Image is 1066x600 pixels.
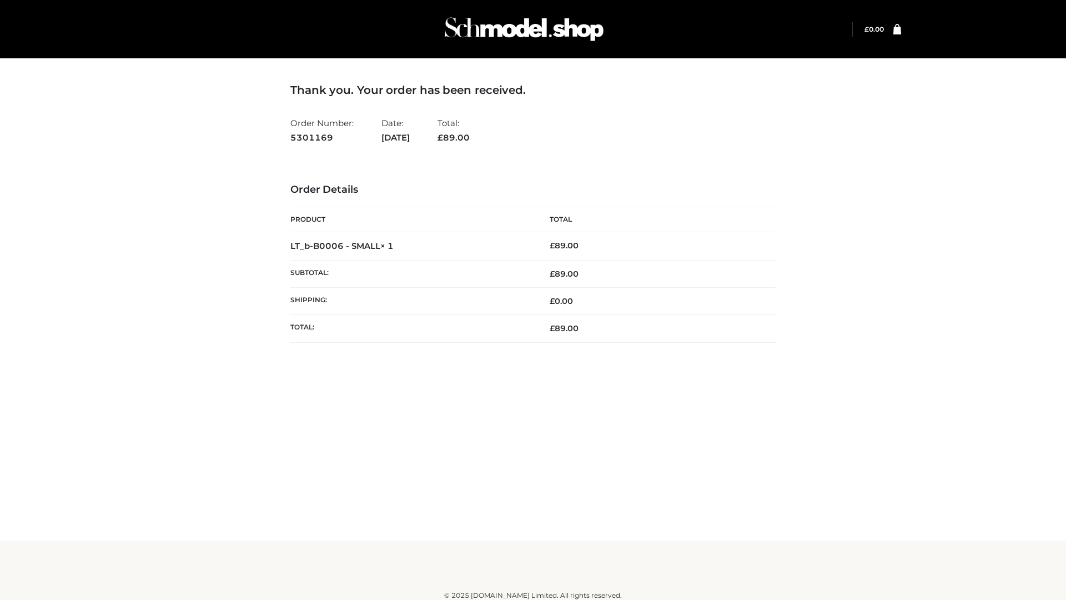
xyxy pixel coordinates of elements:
strong: × 1 [380,241,394,251]
span: £ [550,241,555,251]
bdi: 0.00 [550,296,573,306]
strong: 5301169 [290,131,354,145]
th: Total: [290,315,533,342]
strong: [DATE] [381,131,410,145]
li: Date: [381,113,410,147]
a: £0.00 [864,25,884,33]
bdi: 89.00 [550,241,579,251]
span: £ [438,132,443,143]
strong: LT_b-B0006 - SMALL [290,241,394,251]
h3: Order Details [290,184,776,196]
span: £ [550,296,555,306]
th: Subtotal: [290,260,533,287]
bdi: 0.00 [864,25,884,33]
span: 89.00 [438,132,470,143]
img: Schmodel Admin 964 [441,7,607,51]
th: Product [290,207,533,232]
th: Total [533,207,776,232]
h3: Thank you. Your order has been received. [290,83,776,97]
span: £ [550,269,555,279]
li: Order Number: [290,113,354,147]
span: 89.00 [550,323,579,333]
span: £ [550,323,555,333]
span: £ [864,25,869,33]
span: 89.00 [550,269,579,279]
li: Total: [438,113,470,147]
th: Shipping: [290,288,533,315]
